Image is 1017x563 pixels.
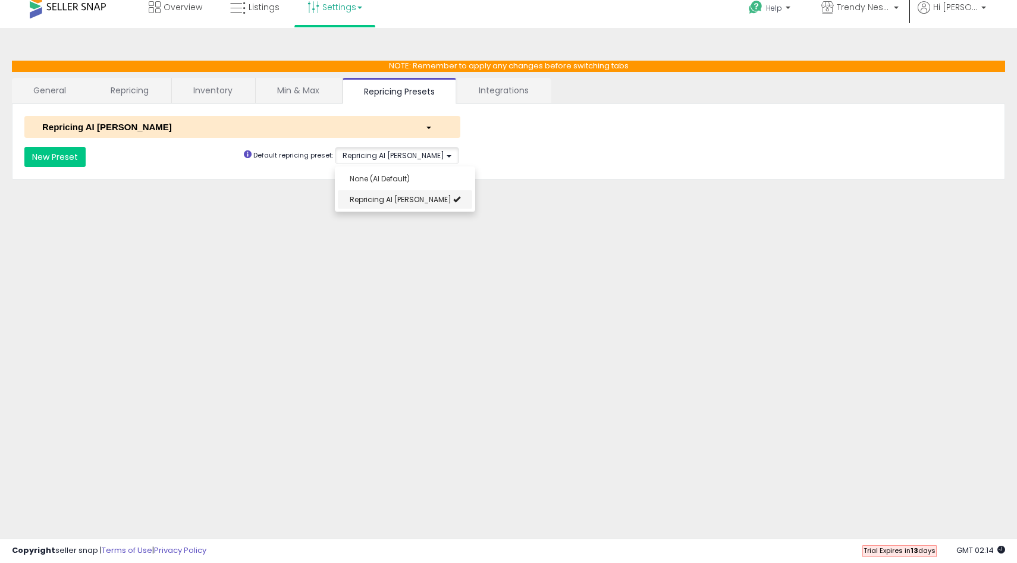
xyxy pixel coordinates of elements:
[253,150,333,160] small: Default repricing preset:
[12,61,1005,72] p: NOTE: Remember to apply any changes before switching tabs
[12,78,88,103] a: General
[864,546,936,555] span: Trial Expires in days
[33,121,416,133] div: Repricing AI [PERSON_NAME]
[343,150,444,161] span: Repricing AI [PERSON_NAME]
[24,147,86,167] button: New Preset
[102,545,152,556] a: Terms of Use
[837,1,890,13] span: Trendy Nest Goods
[911,546,918,555] b: 13
[350,174,410,184] span: None (AI Default)
[766,3,782,13] span: Help
[918,1,986,28] a: Hi [PERSON_NAME]
[12,545,55,556] strong: Copyright
[172,78,254,103] a: Inventory
[956,545,1005,556] span: 2025-08-17 02:14 GMT
[249,1,280,13] span: Listings
[12,545,206,556] div: seller snap | |
[933,1,978,13] span: Hi [PERSON_NAME]
[335,147,459,164] button: Repricing AI [PERSON_NAME]
[89,78,170,103] a: Repricing
[343,78,456,104] a: Repricing Presets
[457,78,550,103] a: Integrations
[154,545,206,556] a: Privacy Policy
[164,1,202,13] span: Overview
[24,116,460,138] button: Repricing AI [PERSON_NAME]
[350,194,451,205] span: Repricing AI [PERSON_NAME]
[256,78,341,103] a: Min & Max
